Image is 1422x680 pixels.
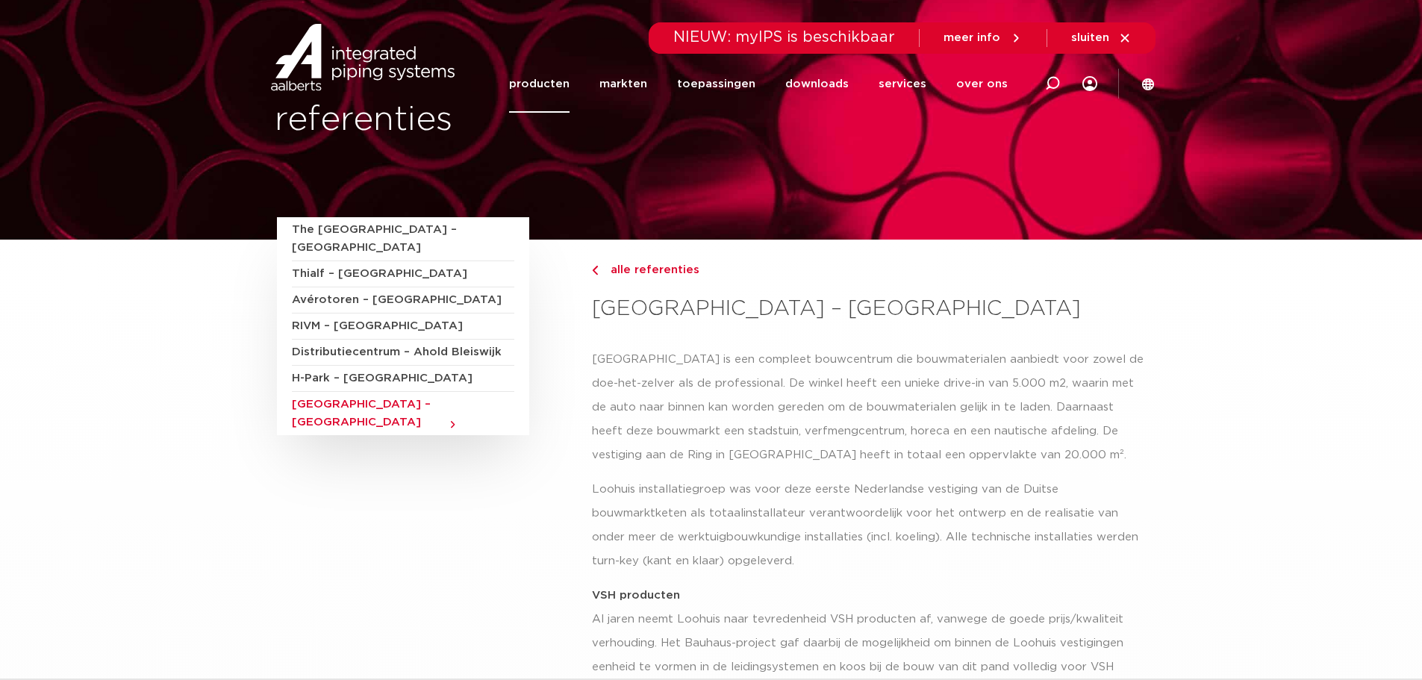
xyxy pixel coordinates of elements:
[592,348,1145,467] p: [GEOGRAPHIC_DATA] is een compleet bouwcentrum die bouwmaterialen aanbiedt voor zowel de doe-het-z...
[677,55,755,113] a: toepassingen
[673,30,895,45] span: NIEUW: myIPS is beschikbaar
[599,55,647,113] a: markten
[1071,31,1132,45] a: sluiten
[292,217,514,261] a: The [GEOGRAPHIC_DATA] – [GEOGRAPHIC_DATA]
[275,96,704,144] h1: referenties
[592,261,1145,279] a: alle referenties
[1071,32,1109,43] span: sluiten
[879,55,926,113] a: services
[602,264,699,275] span: alle referenties
[292,261,514,287] a: Thialf – [GEOGRAPHIC_DATA]
[509,55,570,113] a: producten
[956,55,1008,113] a: over ons
[785,55,849,113] a: downloads
[292,340,514,366] a: Distributiecentrum – Ahold Bleiswijk
[292,366,514,392] a: H-Park – [GEOGRAPHIC_DATA]
[292,392,514,435] a: [GEOGRAPHIC_DATA] – [GEOGRAPHIC_DATA]
[292,314,514,340] a: RIVM – [GEOGRAPHIC_DATA]
[592,294,1145,324] h3: [GEOGRAPHIC_DATA] – [GEOGRAPHIC_DATA]
[292,287,514,314] a: Avérotoren – [GEOGRAPHIC_DATA]
[944,31,1023,45] a: meer info
[592,478,1145,573] p: Loohuis installatiegroep was voor deze eerste Nederlandse vestiging van de Duitse bouwmarktketen ...
[944,32,1000,43] span: meer info
[592,266,598,275] img: chevron-right.svg
[509,55,1008,113] nav: Menu
[592,590,680,601] strong: VSH producten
